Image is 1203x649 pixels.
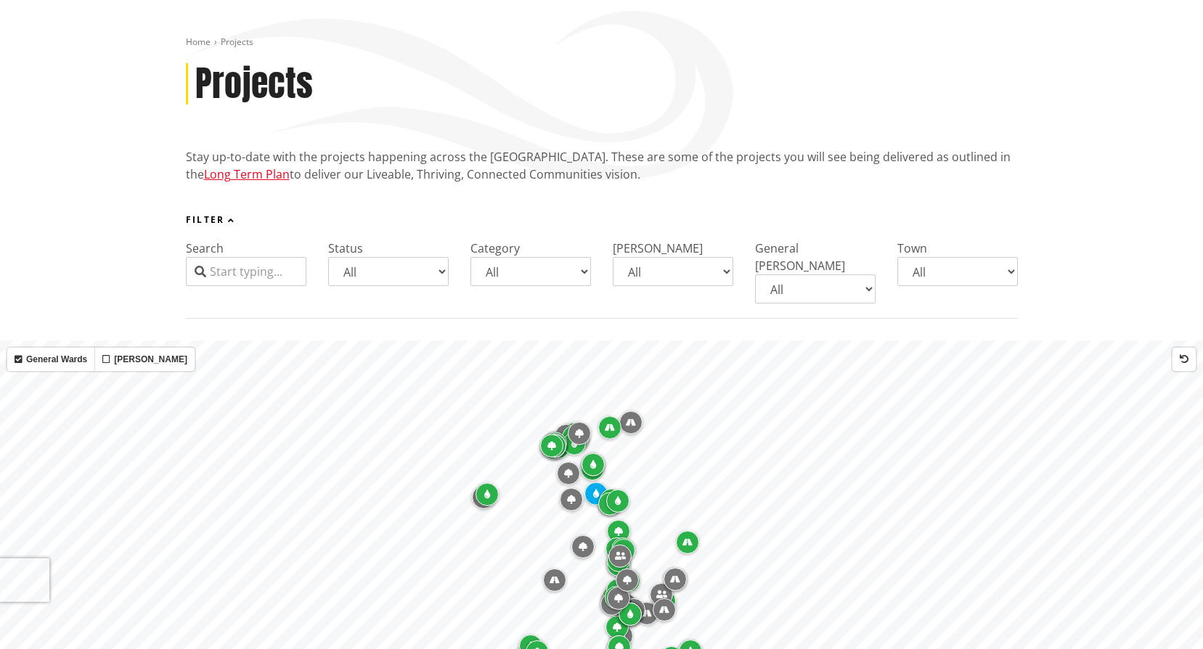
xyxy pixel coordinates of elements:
[1136,588,1188,640] iframe: Messenger Launcher
[94,348,195,371] label: [PERSON_NAME]
[470,240,520,256] label: Category
[613,240,703,256] label: [PERSON_NAME]
[600,592,624,616] div: Map marker
[607,549,630,572] div: Map marker
[608,544,632,568] div: Map marker
[472,486,495,509] div: Map marker
[598,416,621,439] div: Map marker
[600,489,623,512] div: Map marker
[607,520,630,543] div: Map marker
[544,432,567,455] div: Map marker
[622,598,645,621] div: Map marker
[606,579,629,602] div: Map marker
[571,535,595,558] div: Map marker
[557,462,580,485] div: Map marker
[562,423,585,446] div: Map marker
[1173,348,1196,371] button: Reset
[605,537,629,560] div: Map marker
[619,411,643,434] div: Map marker
[664,568,687,591] div: Map marker
[607,587,630,610] div: Map marker
[560,488,583,511] div: Map marker
[543,568,566,592] div: Map marker
[186,36,1018,49] nav: breadcrumb
[611,537,635,560] div: Map marker
[616,568,639,592] div: Map marker
[195,63,313,105] h1: Projects
[186,36,211,48] a: Home
[612,539,635,562] div: Map marker
[540,434,563,457] div: Map marker
[186,240,224,256] label: Search
[581,457,604,481] div: Map marker
[635,602,658,625] div: Map marker
[605,586,628,609] div: Map marker
[186,148,1018,183] p: Stay up-to-date with the projects happening across the [GEOGRAPHIC_DATA]. These are some of the p...
[186,215,236,225] button: Filter
[755,240,845,274] label: General [PERSON_NAME]
[186,257,306,286] input: Start typing...
[653,598,676,621] div: Map marker
[328,240,363,256] label: Status
[204,166,290,182] a: Long Term Plan
[603,587,626,611] div: Map marker
[602,586,625,609] div: Map marker
[619,603,642,626] div: Map marker
[650,583,673,606] div: Map marker
[562,425,585,449] div: Map marker
[476,483,499,506] div: Map marker
[897,240,927,256] label: Town
[582,453,605,476] div: Map marker
[568,422,591,445] div: Map marker
[676,531,699,554] div: Map marker
[7,348,94,371] label: General Wards
[584,482,608,505] div: Map marker
[555,424,578,447] div: Map marker
[221,36,253,48] span: Projects
[605,616,629,639] div: Map marker
[598,492,621,515] div: Map marker
[606,489,629,513] div: Map marker
[604,584,627,607] div: Map marker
